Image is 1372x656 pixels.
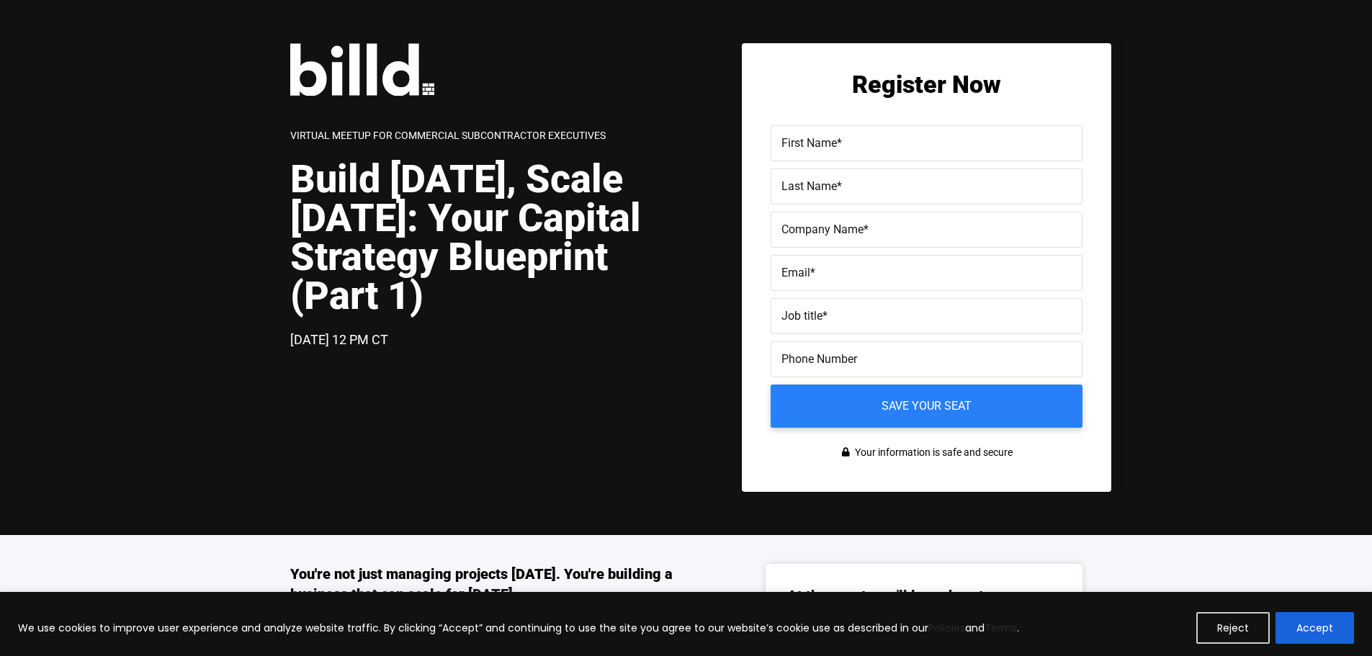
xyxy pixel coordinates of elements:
a: Terms [985,621,1017,635]
span: Virtual Meetup for Commercial Subcontractor Executives [290,130,606,141]
p: We use cookies to improve user experience and analyze website traffic. By clicking “Accept” and c... [18,619,1019,637]
button: Reject [1196,612,1270,644]
span: Company Name [781,223,864,236]
span: Job title [781,309,822,323]
span: [DATE] 12 PM CT [290,332,388,347]
a: Policies [928,621,965,635]
button: Accept [1275,612,1354,644]
h1: Build [DATE], Scale [DATE]: Your Capital Strategy Blueprint (Part 1) [290,160,686,315]
h3: You're not just managing projects [DATE]. You're building a business that can scale for [DATE]. [290,564,686,604]
span: First Name [781,136,837,150]
h3: At the event, you'll learn how to: [787,585,996,606]
h2: Register Now [771,72,1082,96]
input: Save your seat [771,385,1082,428]
span: Last Name [781,179,837,193]
span: Email [781,266,810,279]
span: Phone Number [781,352,857,366]
span: Your information is safe and secure [851,442,1013,463]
